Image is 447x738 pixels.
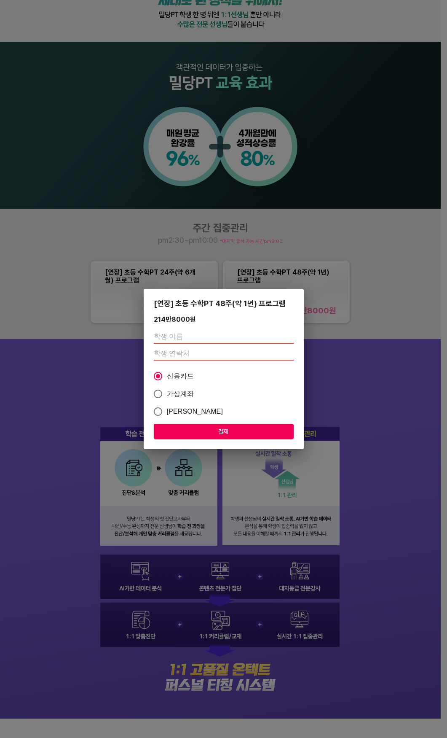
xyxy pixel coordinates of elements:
span: 결제 [161,426,287,437]
input: 학생 연락처 [154,347,294,361]
div: 214만8000 원 [154,315,196,323]
span: [PERSON_NAME] [167,407,223,417]
span: 가상계좌 [167,389,194,399]
span: 신용카드 [167,371,194,381]
div: [연장] 초등 수학PT 48주(약 1년) 프로그램 [154,299,294,308]
button: 결제 [154,424,294,439]
input: 학생 이름 [154,330,294,344]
